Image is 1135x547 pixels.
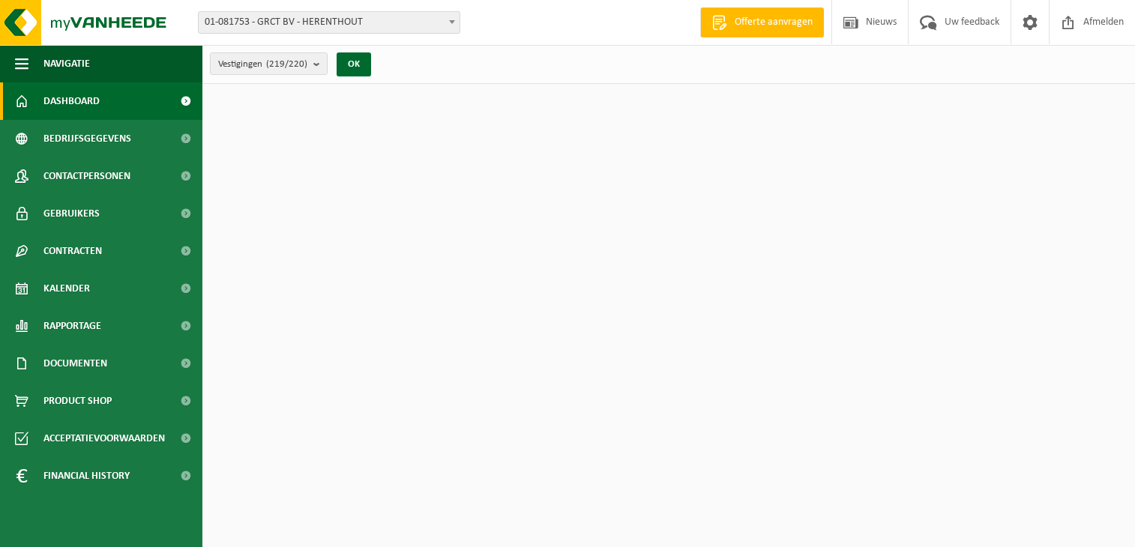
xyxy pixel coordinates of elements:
[43,345,107,382] span: Documenten
[43,82,100,120] span: Dashboard
[337,52,371,76] button: OK
[43,307,101,345] span: Rapportage
[199,12,460,33] span: 01-081753 - GRCT BV - HERENTHOUT
[43,232,102,270] span: Contracten
[43,45,90,82] span: Navigatie
[43,120,131,157] span: Bedrijfsgegevens
[43,420,165,457] span: Acceptatievoorwaarden
[266,59,307,69] count: (219/220)
[43,157,130,195] span: Contactpersonen
[43,382,112,420] span: Product Shop
[210,52,328,75] button: Vestigingen(219/220)
[731,15,816,30] span: Offerte aanvragen
[43,195,100,232] span: Gebruikers
[218,53,307,76] span: Vestigingen
[43,457,130,495] span: Financial History
[43,270,90,307] span: Kalender
[198,11,460,34] span: 01-081753 - GRCT BV - HERENTHOUT
[700,7,824,37] a: Offerte aanvragen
